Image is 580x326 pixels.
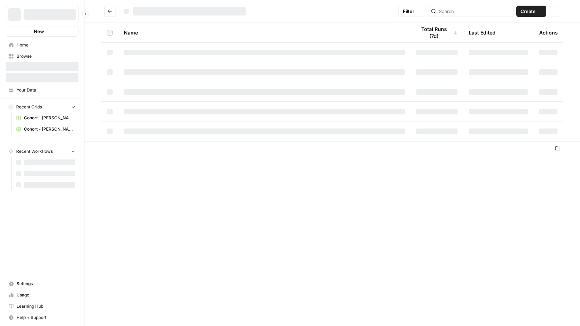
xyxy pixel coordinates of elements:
button: Help + Support [6,312,78,323]
span: Your Data [17,87,75,93]
div: Actions [539,23,558,42]
input: Search [439,8,510,15]
span: Recent Workflows [16,148,53,155]
button: Go back [104,6,115,17]
span: Recent Grids [16,104,42,110]
button: Recent Grids [6,102,78,112]
span: Help + Support [17,314,75,321]
span: Settings [17,281,75,287]
span: New [34,28,44,35]
button: Recent Workflows [6,146,78,157]
a: Usage [6,289,78,301]
a: Browse [6,51,78,62]
a: Learning Hub [6,301,78,312]
div: Total Runs (7d) [416,23,458,42]
span: Filter [403,8,414,15]
button: Filter [398,6,425,17]
a: Home [6,39,78,51]
span: Create [521,8,536,15]
div: Name [124,23,405,42]
span: Browse [17,53,75,59]
span: Cohort - [PERSON_NAME] - Meta Description Generator Grid (1) [24,126,75,132]
button: Create [516,6,546,17]
a: Cohort - [PERSON_NAME] - Meta Description Generator Grid [13,112,78,124]
span: Usage [17,292,75,298]
span: Cohort - [PERSON_NAME] - Meta Description Generator Grid [24,115,75,121]
a: Your Data [6,84,78,96]
span: Learning Hub [17,303,75,309]
a: Settings [6,278,78,289]
span: Home [17,42,75,48]
a: Cohort - [PERSON_NAME] - Meta Description Generator Grid (1) [13,124,78,135]
div: Last Edited [469,23,496,42]
button: New [6,26,78,37]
